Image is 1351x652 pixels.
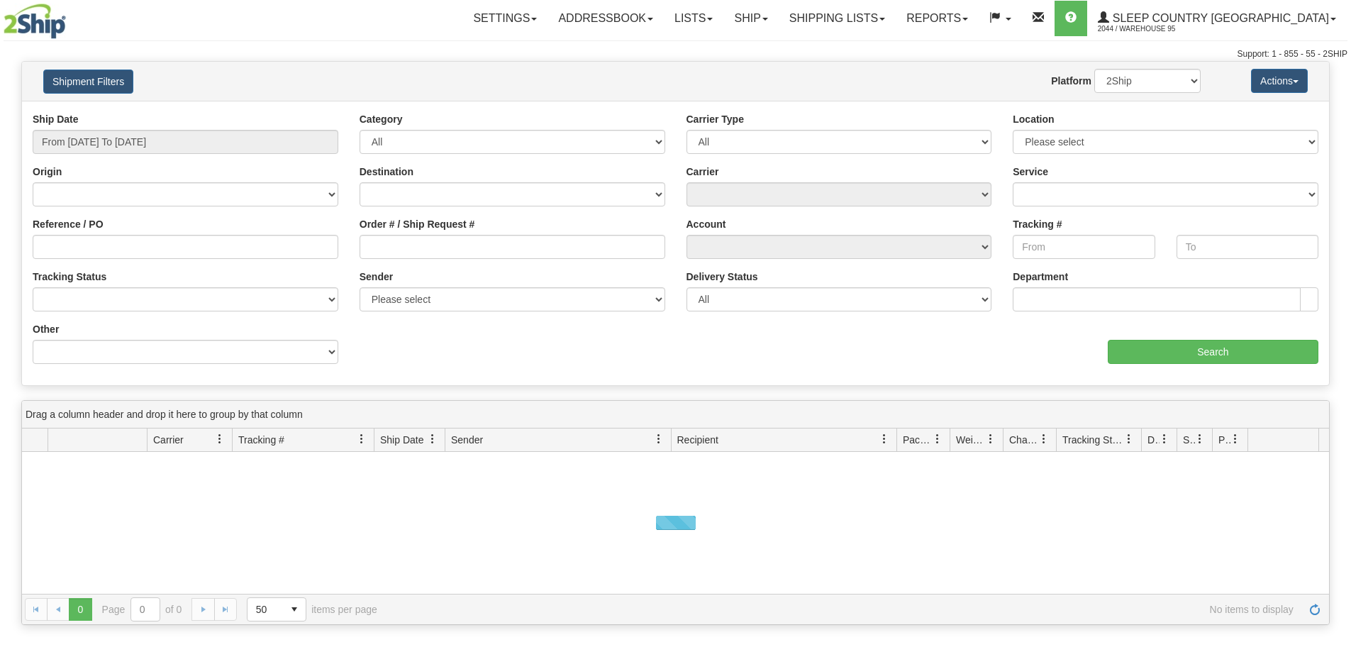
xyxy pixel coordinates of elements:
a: Weight filter column settings [979,427,1003,451]
a: Charge filter column settings [1032,427,1056,451]
span: Shipment Issues [1183,433,1195,447]
label: Location [1013,112,1054,126]
label: Carrier [686,165,719,179]
a: Tracking # filter column settings [350,427,374,451]
label: Tracking # [1013,217,1062,231]
button: Shipment Filters [43,70,133,94]
span: select [283,598,306,621]
label: Ship Date [33,112,79,126]
a: Reports [896,1,979,36]
label: Order # / Ship Request # [360,217,475,231]
a: Ship Date filter column settings [421,427,445,451]
label: Tracking Status [33,270,106,284]
a: Packages filter column settings [925,427,950,451]
label: Delivery Status [686,270,758,284]
span: Ship Date [380,433,423,447]
label: Category [360,112,403,126]
span: Pickup Status [1218,433,1230,447]
label: Service [1013,165,1048,179]
a: Settings [462,1,547,36]
span: 2044 / Warehouse 95 [1098,22,1204,36]
span: Tracking Status [1062,433,1124,447]
a: Recipient filter column settings [872,427,896,451]
label: Sender [360,270,393,284]
label: Reference / PO [33,217,104,231]
span: Weight [956,433,986,447]
a: Sleep Country [GEOGRAPHIC_DATA] 2044 / Warehouse 95 [1087,1,1347,36]
button: Actions [1251,69,1308,93]
a: Shipment Issues filter column settings [1188,427,1212,451]
span: Sender [451,433,483,447]
span: Delivery Status [1147,433,1160,447]
a: Refresh [1303,598,1326,621]
label: Other [33,322,59,336]
span: Tracking # [238,433,284,447]
a: Sender filter column settings [647,427,671,451]
label: Origin [33,165,62,179]
span: Charge [1009,433,1039,447]
input: To [1177,235,1318,259]
label: Platform [1051,74,1091,88]
span: items per page [247,597,377,621]
label: Account [686,217,726,231]
span: Recipient [677,433,718,447]
span: Page 0 [69,598,91,621]
div: Support: 1 - 855 - 55 - 2SHIP [4,48,1347,60]
a: Carrier filter column settings [208,427,232,451]
a: Delivery Status filter column settings [1152,427,1177,451]
img: logo2044.jpg [4,4,66,39]
a: Addressbook [547,1,664,36]
input: Search [1108,340,1318,364]
label: Department [1013,270,1068,284]
span: 50 [256,602,274,617]
a: Pickup Status filter column settings [1223,427,1247,451]
span: No items to display [397,604,1294,615]
a: Ship [723,1,778,36]
input: From [1013,235,1155,259]
iframe: chat widget [1318,253,1350,398]
a: Shipping lists [779,1,896,36]
label: Carrier Type [686,112,744,126]
div: grid grouping header [22,401,1329,429]
span: Carrier [153,433,184,447]
span: Page of 0 [102,597,182,621]
span: Packages [903,433,933,447]
label: Destination [360,165,413,179]
span: Page sizes drop down [247,597,306,621]
a: Lists [664,1,723,36]
span: Sleep Country [GEOGRAPHIC_DATA] [1109,12,1329,24]
a: Tracking Status filter column settings [1117,427,1141,451]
